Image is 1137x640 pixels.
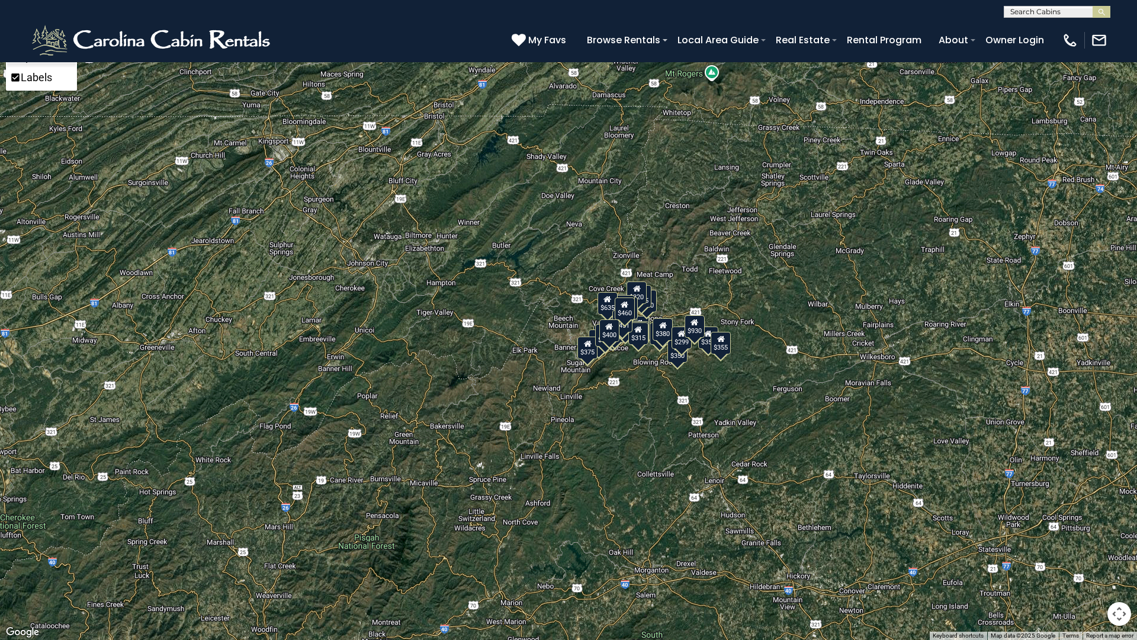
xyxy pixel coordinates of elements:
img: White-1-2.png [30,23,275,58]
span: My Favs [528,33,566,47]
a: Local Area Guide [672,30,765,50]
a: Browse Rentals [581,30,666,50]
a: My Favs [512,33,569,48]
a: Rental Program [841,30,927,50]
a: About [933,30,974,50]
a: Owner Login [979,30,1050,50]
img: mail-regular-white.png [1091,32,1107,49]
img: phone-regular-white.png [1062,32,1078,49]
a: Real Estate [770,30,836,50]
